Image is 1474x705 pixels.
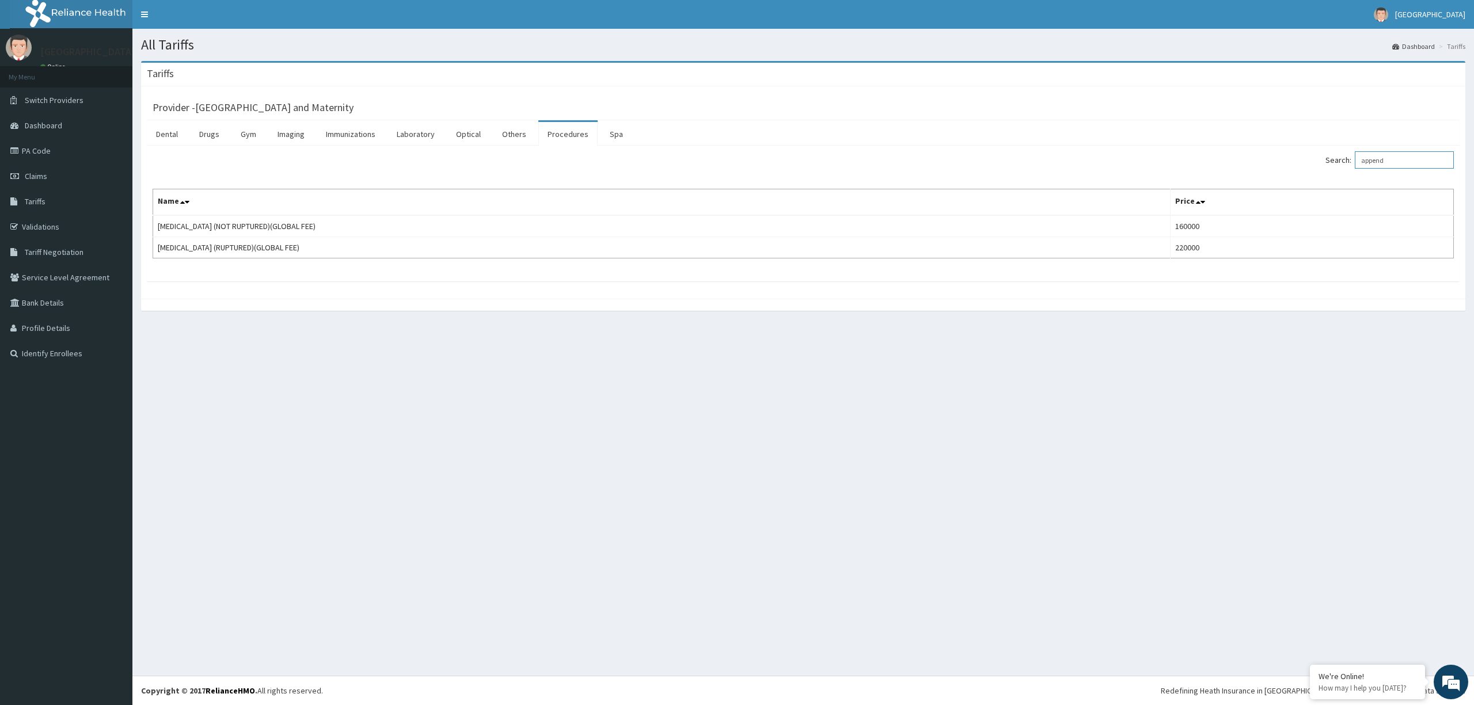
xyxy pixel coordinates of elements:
h1: All Tariffs [141,37,1465,52]
a: Others [493,122,535,146]
a: Immunizations [317,122,385,146]
img: User Image [6,35,32,60]
a: Spa [601,122,632,146]
a: Gym [231,122,265,146]
h3: Tariffs [147,68,174,79]
a: Optical [447,122,490,146]
a: Procedures [538,122,598,146]
footer: All rights reserved. [132,676,1474,705]
input: Search: [1355,151,1454,169]
td: 220000 [1171,237,1454,258]
div: Chat with us now [60,64,193,79]
strong: Copyright © 2017 . [141,685,257,696]
span: Tariffs [25,196,45,207]
div: We're Online! [1319,671,1416,681]
span: Switch Providers [25,95,83,105]
span: [GEOGRAPHIC_DATA] [1395,9,1465,20]
td: 160000 [1171,215,1454,237]
textarea: Type your message and hit 'Enter' [6,314,219,355]
a: Laboratory [388,122,444,146]
div: Minimize live chat window [189,6,216,33]
p: [GEOGRAPHIC_DATA] [40,47,135,57]
th: Price [1171,189,1454,216]
th: Name [153,189,1171,216]
span: Claims [25,171,47,181]
li: Tariffs [1436,41,1465,51]
a: Drugs [190,122,229,146]
a: Imaging [268,122,314,146]
a: Online [40,63,68,71]
td: [MEDICAL_DATA] (RUPTURED)(GLOBAL FEE) [153,237,1171,258]
td: [MEDICAL_DATA] (NOT RUPTURED)(GLOBAL FEE) [153,215,1171,237]
img: d_794563401_company_1708531726252_794563401 [21,58,47,86]
span: We're online! [67,145,159,261]
a: Dashboard [1392,41,1435,51]
span: Dashboard [25,120,62,131]
div: Redefining Heath Insurance in [GEOGRAPHIC_DATA] using Telemedicine and Data Science! [1161,685,1465,696]
a: RelianceHMO [206,685,255,696]
p: How may I help you today? [1319,683,1416,693]
span: Tariff Negotiation [25,247,83,257]
a: Dental [147,122,187,146]
label: Search: [1325,151,1454,169]
img: User Image [1374,7,1388,22]
h3: Provider - [GEOGRAPHIC_DATA] and Maternity [153,102,354,113]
